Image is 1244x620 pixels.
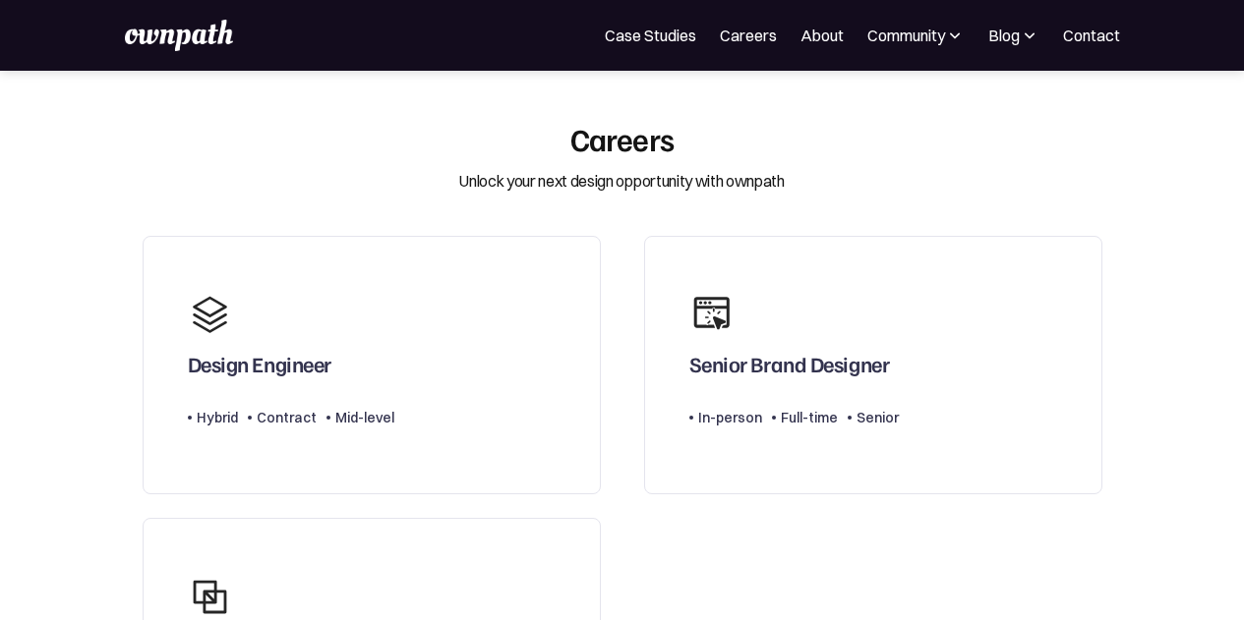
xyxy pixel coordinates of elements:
[570,120,675,157] div: Careers
[720,24,777,47] a: Careers
[867,24,965,47] div: Community
[335,406,394,429] div: Mid-level
[1063,24,1120,47] a: Contact
[857,406,899,429] div: Senior
[800,24,844,47] a: About
[605,24,696,47] a: Case Studies
[781,406,838,429] div: Full-time
[988,24,1039,47] div: Blog
[188,351,331,376] div: Design Engineer
[689,351,890,376] div: Senior Brand Designer
[988,24,1020,47] div: Blog
[459,169,785,193] div: Unlock your next design opportunity with ownpath
[867,24,945,47] div: Community
[143,236,601,493] a: Design EngineerHybridContractMid-level
[197,406,238,429] div: Hybrid
[698,406,762,429] div: In-person
[644,236,1102,493] a: Senior Brand DesignerIn-personFull-timeSenior
[257,406,317,429] div: Contract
